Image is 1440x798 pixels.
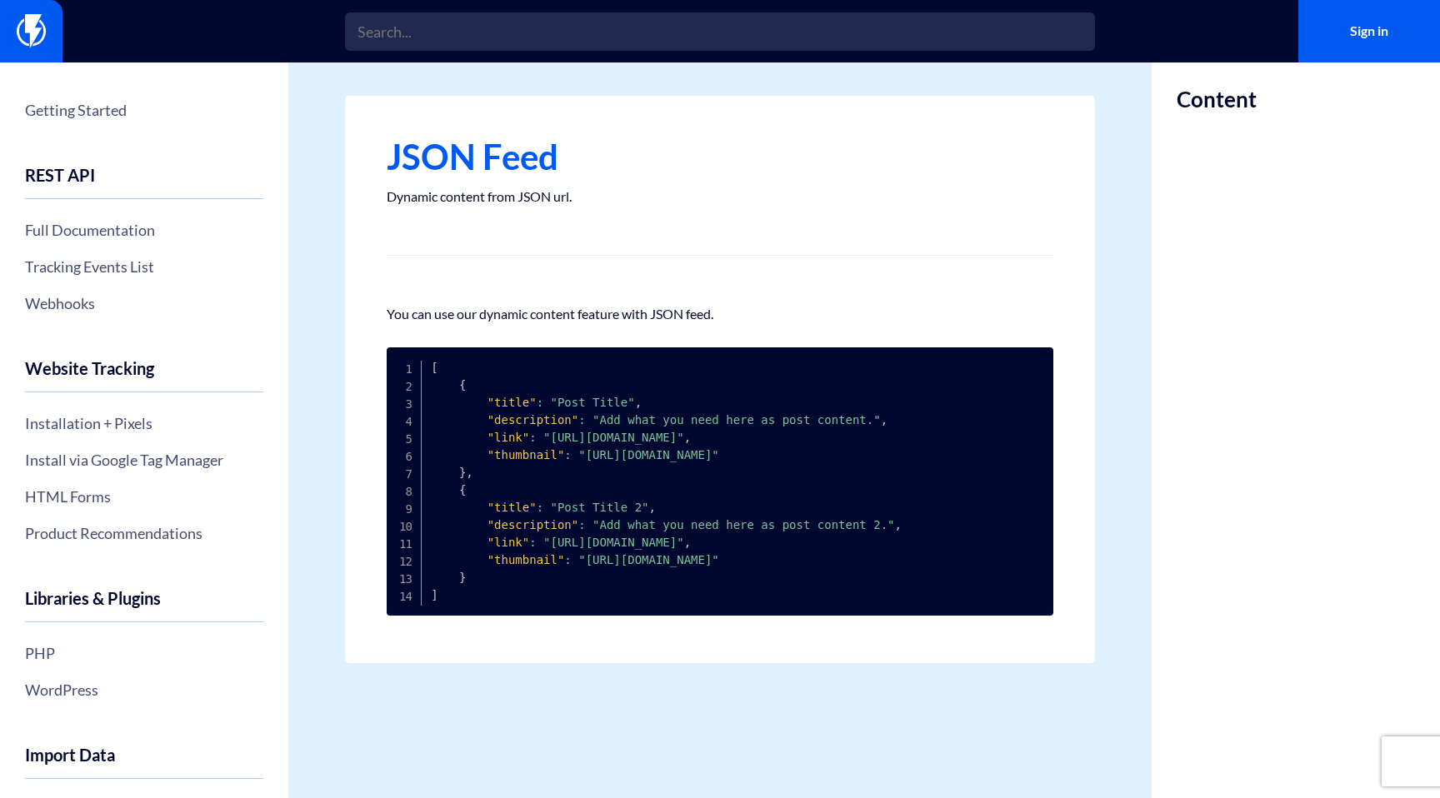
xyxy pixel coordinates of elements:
[487,501,537,514] span: "title"
[431,588,437,601] span: ]
[25,166,263,199] h4: REST API
[529,536,536,549] span: :
[431,361,437,374] span: [
[25,96,263,124] a: Getting Started
[592,518,894,531] span: "Add what you need here as post content 2."
[387,188,1053,205] p: Dynamic content from JSON url.
[592,413,881,426] span: "Add what you need here as post content."
[466,466,472,479] span: ,
[635,396,642,409] span: ,
[487,431,530,444] span: "link"
[578,448,719,461] span: "[URL][DOMAIN_NAME]"
[387,137,1053,176] h1: JSON Feed
[25,446,263,474] a: Install via Google Tag Manager
[537,396,543,409] span: :
[25,409,263,437] a: Installation + Pixels
[529,431,536,444] span: :
[25,639,263,667] a: PHP
[25,589,263,622] h4: Libraries & Plugins
[578,553,719,566] span: "[URL][DOMAIN_NAME]"
[459,466,466,479] span: }
[551,396,635,409] span: "Post Title"
[537,501,543,514] span: :
[25,359,263,392] h4: Website Tracking
[881,413,887,426] span: ,
[543,536,684,549] span: "[URL][DOMAIN_NAME]"
[487,396,537,409] span: "title"
[578,518,585,531] span: :
[487,448,565,461] span: "thumbnail"
[684,431,691,444] span: ,
[551,501,649,514] span: "Post Title 2"
[487,536,530,549] span: "link"
[387,306,1053,322] p: You can use our dynamic content feature with JSON feed.
[25,482,263,511] a: HTML Forms
[543,431,684,444] span: "[URL][DOMAIN_NAME]"
[564,553,571,566] span: :
[578,413,585,426] span: :
[487,553,565,566] span: "thumbnail"
[684,536,691,549] span: ,
[459,571,466,584] span: }
[25,519,263,547] a: Product Recommendations
[25,216,263,244] a: Full Documentation
[25,252,263,281] a: Tracking Events List
[895,518,902,531] span: ,
[487,518,579,531] span: "description"
[649,501,656,514] span: ,
[487,413,579,426] span: "description"
[459,378,466,392] span: {
[25,676,263,704] a: WordPress
[25,746,263,779] h4: Import Data
[459,483,466,496] span: {
[564,448,571,461] span: :
[345,12,1095,51] input: Search...
[1177,87,1257,112] h3: Content
[25,289,263,317] a: Webhooks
